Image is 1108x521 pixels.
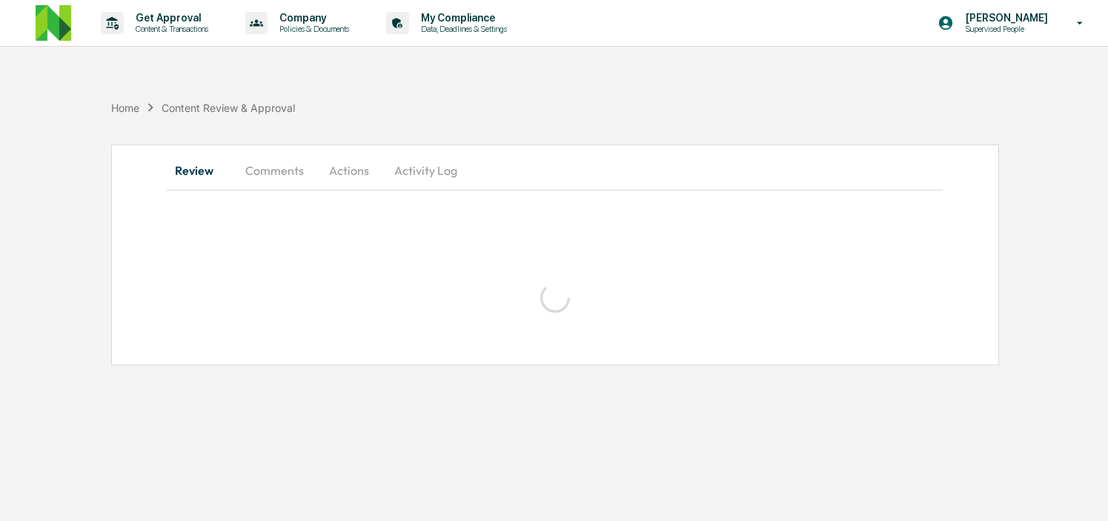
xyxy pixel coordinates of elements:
[124,12,216,24] p: Get Approval
[167,153,943,188] div: secondary tabs example
[111,102,139,114] div: Home
[382,153,469,188] button: Activity Log
[954,24,1055,34] p: Supervised People
[268,12,356,24] p: Company
[36,5,71,41] img: logo
[409,24,514,34] p: Data, Deadlines & Settings
[409,12,514,24] p: My Compliance
[167,153,233,188] button: Review
[316,153,382,188] button: Actions
[233,153,316,188] button: Comments
[162,102,295,114] div: Content Review & Approval
[268,24,356,34] p: Policies & Documents
[954,12,1055,24] p: [PERSON_NAME]
[124,24,216,34] p: Content & Transactions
